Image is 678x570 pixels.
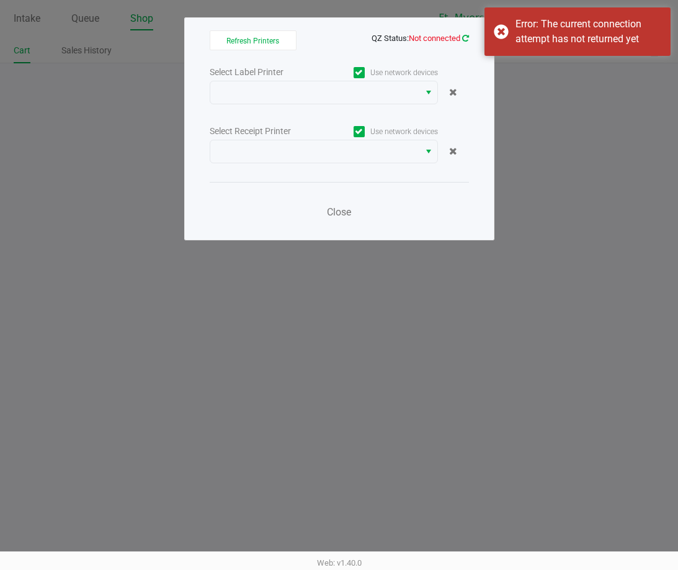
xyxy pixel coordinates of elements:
[409,34,460,43] span: Not connected
[327,206,351,218] span: Close
[515,17,661,47] div: Error: The current connection attempt has not returned yet
[226,37,279,45] span: Refresh Printers
[324,126,438,137] label: Use network devices
[419,140,437,163] button: Select
[321,200,358,225] button: Close
[210,30,297,50] button: Refresh Printers
[372,34,469,43] span: QZ Status:
[210,125,324,138] div: Select Receipt Printer
[210,66,324,79] div: Select Label Printer
[324,67,438,78] label: Use network devices
[419,81,437,104] button: Select
[317,558,362,568] span: Web: v1.40.0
